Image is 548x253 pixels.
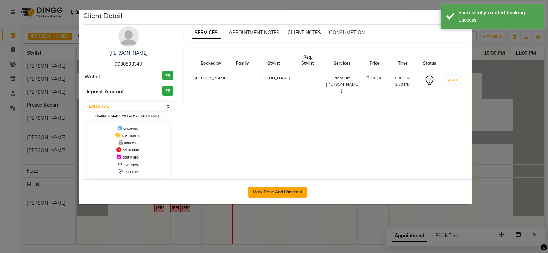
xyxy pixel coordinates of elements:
[123,149,139,152] span: COMPLETED
[125,170,138,174] span: CHECK-IN
[248,187,307,198] button: Mark Done And Checkout
[192,27,221,39] span: SERVICES
[95,114,162,118] small: Change in status will apply to all services.
[124,163,139,166] span: TENTATIVE
[295,71,322,98] td: -
[232,50,253,71] th: Family
[84,73,100,81] span: Wallet
[253,50,295,71] th: Stylist
[419,50,440,71] th: Status
[366,75,382,81] div: ₹350.00
[321,50,362,71] th: Services
[329,29,365,36] span: CONSUMPTION
[386,50,419,71] th: Time
[445,76,459,84] button: START
[386,71,419,98] td: 1:00 PM-1:30 PM
[124,141,137,145] span: DROPPED
[458,16,539,24] div: Success
[122,134,140,138] span: IN PROGRESS
[190,71,232,98] td: [PERSON_NAME]
[288,29,321,36] span: CLIENT NOTES
[295,50,322,71] th: Req. Stylist
[190,50,232,71] th: Booked by
[122,156,139,159] span: CONFIRMED
[109,50,148,56] a: [PERSON_NAME]
[229,29,279,36] span: APPOINTMENT NOTES
[257,75,290,80] span: [PERSON_NAME]
[232,71,253,98] td: -
[162,71,173,80] h3: ₹0
[362,50,386,71] th: Price
[325,75,358,93] div: Premium [PERSON_NAME]
[123,127,138,130] span: UPCOMING
[458,9,539,16] div: Successfully created booking.
[162,86,173,96] h3: ₹0
[115,61,142,67] span: 9930833340
[118,26,139,47] img: avatar
[83,11,122,21] h5: Client Detail
[84,88,124,96] span: Deposit Amount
